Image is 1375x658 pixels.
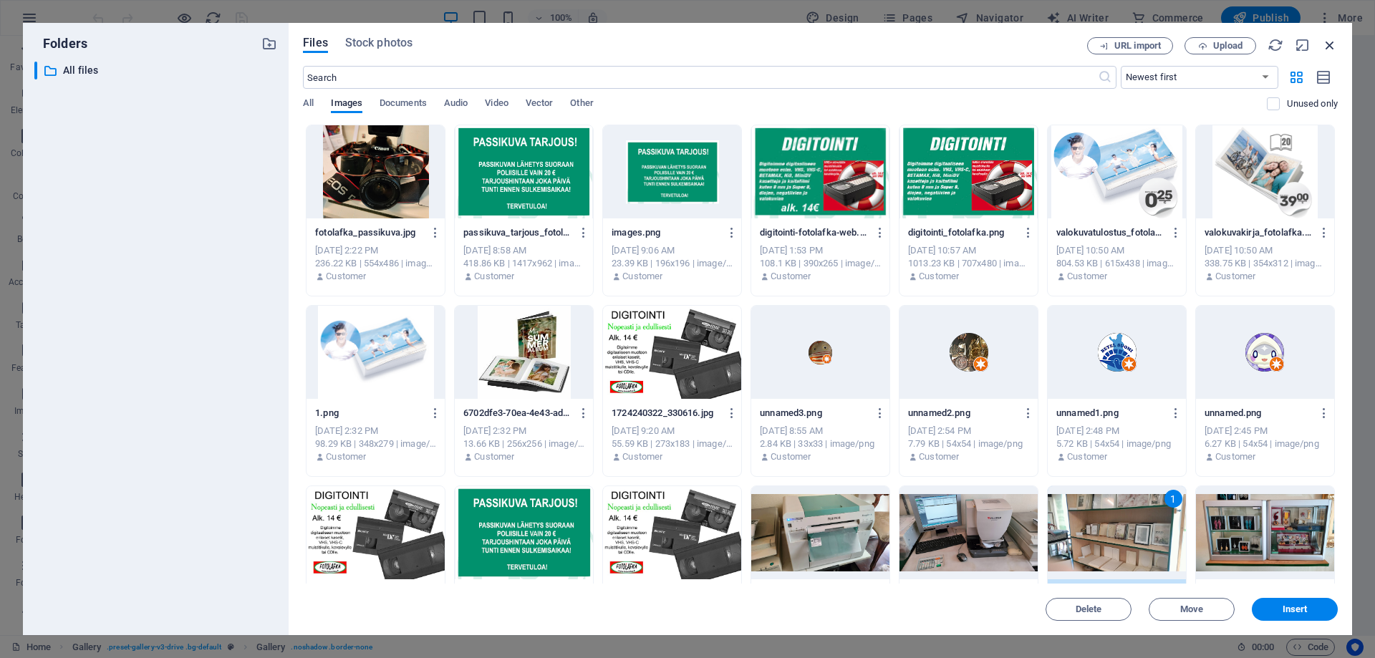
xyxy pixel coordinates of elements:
button: URL import [1087,37,1173,54]
div: 2.84 KB | 33x33 | image/png [760,437,881,450]
button: Delete [1046,598,1132,621]
p: digitointi-fotolafka-web.jpg [760,226,867,239]
div: [DATE] 10:50 AM [1205,244,1326,257]
span: All [303,95,314,115]
span: Upload [1213,42,1243,50]
p: Customer [622,270,662,283]
div: 6.27 KB | 54x54 | image/png [1205,437,1326,450]
div: [DATE] 8:58 AM [463,244,584,257]
div: [DATE] 2:22 PM [315,244,436,257]
div: [DATE] 8:55 AM [760,425,881,437]
button: Move [1149,598,1235,621]
p: unnamed3.png [760,407,867,420]
button: Insert [1252,598,1338,621]
div: 23.39 KB | 196x196 | image/png [612,257,733,270]
span: Move [1180,605,1203,614]
p: fotolafka_passikuva.jpg [315,226,423,239]
p: Customer [919,270,959,283]
p: Folders [34,34,87,53]
div: [DATE] 2:45 PM [1205,425,1326,437]
p: valokuvakirja_fotolafka.png [1205,226,1312,239]
span: Delete [1076,605,1102,614]
input: Search [303,66,1097,89]
div: [DATE] 2:54 PM [908,425,1029,437]
p: Customer [326,450,366,463]
div: [DATE] 2:32 PM [315,425,436,437]
div: [DATE] 2:48 PM [1056,425,1177,437]
p: Customer [1215,270,1255,283]
span: Stock photos [345,34,412,52]
p: Customer [771,270,811,283]
p: Customer [919,450,959,463]
p: 1.png [315,407,423,420]
p: images.png [612,226,719,239]
p: 6702dfe3-70ea-4e43-adb0-d31fd99fd062_256.jpg [463,407,571,420]
span: Audio [444,95,468,115]
div: 1 [1164,490,1182,508]
div: 236.22 KB | 554x486 | image/jpeg [315,257,436,270]
div: 1013.23 KB | 707x480 | image/png [908,257,1029,270]
div: [DATE] 1:53 PM [760,244,881,257]
p: Customer [474,450,514,463]
p: digitointi_fotolafka.png [908,226,1015,239]
p: Customer [771,450,811,463]
span: Documents [380,95,427,115]
p: passikuva_tarjous_fotolafka.jpg [463,226,571,239]
div: [DATE] 10:50 AM [1056,244,1177,257]
div: 13.66 KB | 256x256 | image/jpeg [463,437,584,450]
span: Insert [1283,605,1308,614]
span: Vector [526,95,554,115]
span: Other [570,95,593,115]
div: [DATE] 9:20 AM [612,425,733,437]
span: Video [485,95,508,115]
i: Create new folder [261,36,277,52]
div: [DATE] 10:57 AM [908,244,1029,257]
p: Customer [474,270,514,283]
p: 1724240322_330616.jpg [612,407,719,420]
p: Customer [1215,450,1255,463]
p: Displays only files that are not in use on the website. Files added during this session can still... [1287,97,1338,110]
div: 98.29 KB | 348x279 | image/png [315,437,436,450]
div: 804.53 KB | 615x438 | image/png [1056,257,1177,270]
div: 5.72 KB | 54x54 | image/png [1056,437,1177,450]
p: unnamed1.png [1056,407,1164,420]
span: Images [331,95,362,115]
button: Upload [1185,37,1256,54]
div: 55.59 KB | 273x183 | image/jpeg [612,437,733,450]
div: 108.1 KB | 390x265 | image/jpeg [760,257,881,270]
p: Customer [1067,450,1107,463]
div: [DATE] 2:32 PM [463,425,584,437]
div: 418.86 KB | 1417x962 | image/jpeg [463,257,584,270]
div: ​ [34,62,37,79]
div: 7.79 KB | 54x54 | image/png [908,437,1029,450]
p: unnamed.png [1205,407,1312,420]
div: 338.75 KB | 354x312 | image/png [1205,257,1326,270]
p: Customer [326,270,366,283]
span: Files [303,34,328,52]
p: Customer [1067,270,1107,283]
p: Customer [622,450,662,463]
p: valokuvatulostus_fotolafka.png [1056,226,1164,239]
div: [DATE] 9:06 AM [612,244,733,257]
p: All files [63,62,251,79]
p: unnamed2.png [908,407,1015,420]
span: URL import [1114,42,1161,50]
